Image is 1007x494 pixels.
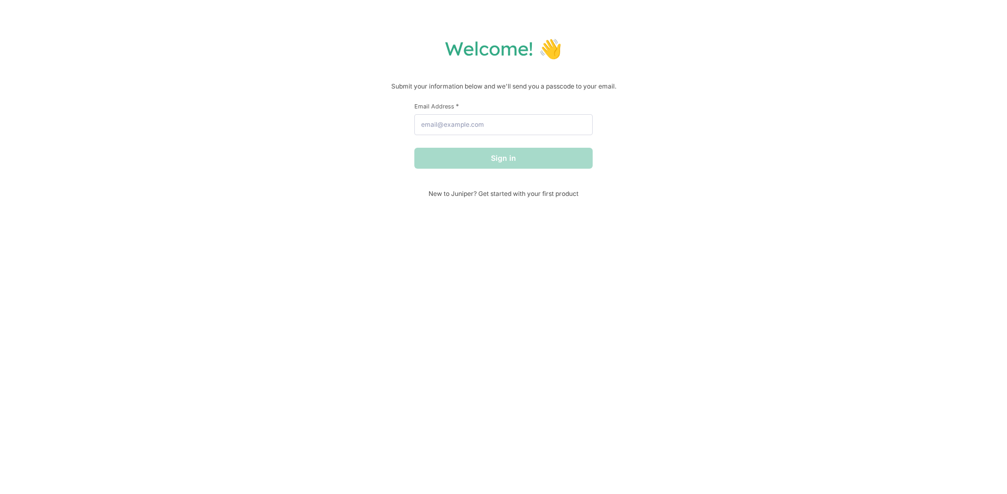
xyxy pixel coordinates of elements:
[414,190,593,197] span: New to Juniper? Get started with your first product
[10,37,997,60] h1: Welcome! 👋
[414,114,593,135] input: email@example.com
[10,81,997,92] p: Submit your information below and we'll send you a passcode to your email.
[456,102,459,110] span: This field is required.
[414,102,593,110] label: Email Address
